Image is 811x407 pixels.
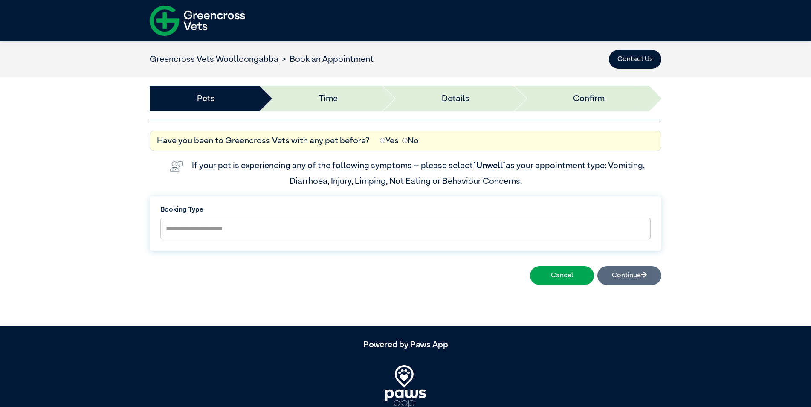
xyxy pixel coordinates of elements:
[530,266,594,285] button: Cancel
[402,134,419,147] label: No
[380,134,399,147] label: Yes
[150,53,374,66] nav: breadcrumb
[473,161,506,170] span: “Unwell”
[402,138,408,143] input: No
[157,134,370,147] label: Have you been to Greencross Vets with any pet before?
[150,55,278,64] a: Greencross Vets Woolloongabba
[150,340,661,350] h5: Powered by Paws App
[197,92,215,105] a: Pets
[609,50,661,69] button: Contact Us
[380,138,385,143] input: Yes
[278,53,374,66] li: Book an Appointment
[150,2,245,39] img: f-logo
[192,161,646,185] label: If your pet is experiencing any of the following symptoms – please select as your appointment typ...
[160,205,651,215] label: Booking Type
[166,158,187,175] img: vet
